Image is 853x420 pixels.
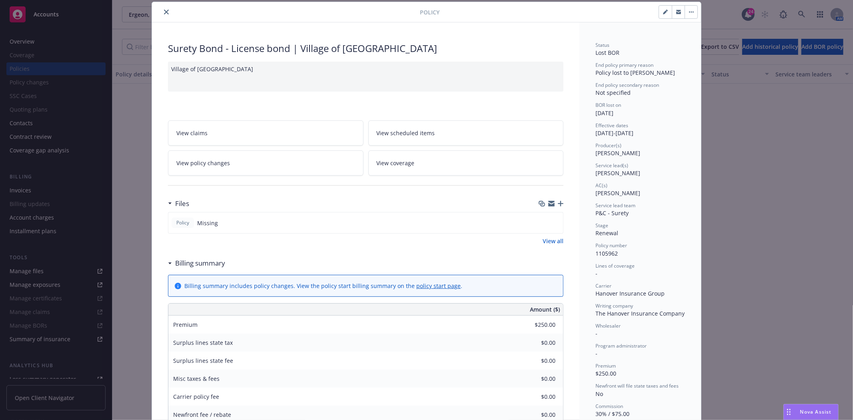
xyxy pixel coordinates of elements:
[595,282,611,289] span: Carrier
[595,202,635,209] span: Service lead team
[530,305,560,314] span: Amount ($)
[595,322,621,329] span: Wholesaler
[173,393,219,400] span: Carrier policy fee
[595,403,623,410] span: Commission
[173,339,233,346] span: Surplus lines state tax
[377,129,435,137] span: View scheduled items
[595,182,607,189] span: AC(s)
[508,355,560,367] input: 0.00
[595,250,618,257] span: 1105962
[420,8,439,16] span: Policy
[368,120,564,146] a: View scheduled items
[595,350,597,357] span: -
[595,310,685,317] span: The Hanover Insurance Company
[595,122,685,137] div: [DATE] - [DATE]
[595,109,613,117] span: [DATE]
[783,404,839,420] button: Nova Assist
[184,282,462,290] div: Billing summary includes policy changes. View the policy start billing summary on the .
[173,411,231,418] span: Newfront fee / rebate
[595,162,628,169] span: Service lead(s)
[595,290,665,297] span: Hanover Insurance Group
[168,42,563,55] div: Surety Bond - License bond | Village of [GEOGRAPHIC_DATA]
[595,102,621,108] span: BOR lost on
[176,129,208,137] span: View claims
[595,142,621,149] span: Producer(s)
[595,149,640,157] span: [PERSON_NAME]
[168,258,225,268] div: Billing summary
[175,198,189,209] h3: Files
[595,410,629,418] span: 30% / $75.00
[168,62,563,92] div: Village of [GEOGRAPHIC_DATA]
[508,337,560,349] input: 0.00
[175,219,191,226] span: Policy
[168,120,364,146] a: View claims
[595,209,629,217] span: P&C - Surety
[173,375,220,382] span: Misc taxes & fees
[543,237,563,245] a: View all
[595,262,635,269] span: Lines of coverage
[595,42,609,48] span: Status
[595,390,603,398] span: No
[784,404,794,420] div: Drag to move
[595,169,640,177] span: [PERSON_NAME]
[595,370,616,377] span: $250.00
[173,321,198,328] span: Premium
[595,270,597,277] span: -
[595,189,640,197] span: [PERSON_NAME]
[168,150,364,176] a: View policy changes
[595,342,647,349] span: Program administrator
[176,159,230,167] span: View policy changes
[595,222,608,229] span: Stage
[368,150,564,176] a: View coverage
[595,362,616,369] span: Premium
[416,282,461,290] a: policy start page
[595,242,627,249] span: Policy number
[595,382,679,389] span: Newfront will file state taxes and fees
[595,82,659,88] span: End policy secondary reason
[508,373,560,385] input: 0.00
[595,69,675,76] span: Policy lost to [PERSON_NAME]
[377,159,415,167] span: View coverage
[162,7,171,17] button: close
[595,89,631,96] span: Not specified
[168,198,189,209] div: Files
[508,319,560,331] input: 0.00
[595,49,619,56] span: Lost BOR
[595,62,653,68] span: End policy primary reason
[595,229,618,237] span: Renewal
[173,357,233,364] span: Surplus lines state fee
[175,258,225,268] h3: Billing summary
[595,122,628,129] span: Effective dates
[197,219,218,227] span: Missing
[508,391,560,403] input: 0.00
[800,408,832,415] span: Nova Assist
[595,302,633,309] span: Writing company
[595,330,597,337] span: -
